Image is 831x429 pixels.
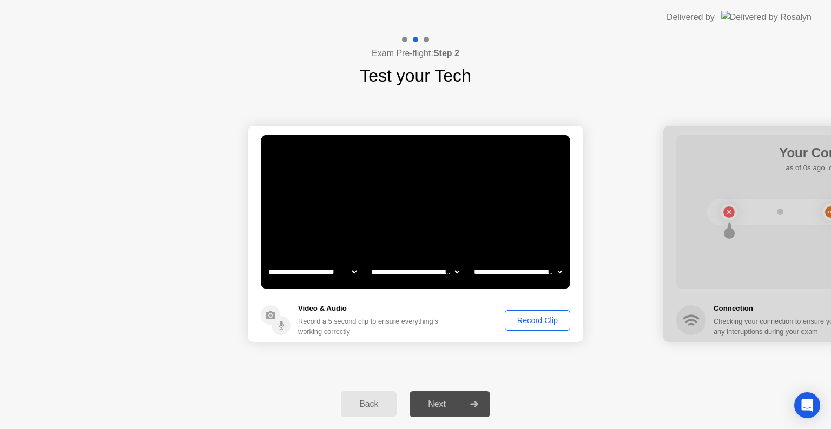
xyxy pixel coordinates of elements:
[372,47,459,60] h4: Exam Pre-flight:
[509,316,566,325] div: Record Clip
[413,399,461,409] div: Next
[794,392,820,418] div: Open Intercom Messenger
[298,303,443,314] h5: Video & Audio
[344,399,393,409] div: Back
[667,11,715,24] div: Delivered by
[410,391,490,417] button: Next
[369,261,461,283] select: Available speakers
[298,316,443,337] div: Record a 5 second clip to ensure everything’s working correctly
[433,49,459,58] b: Step 2
[472,261,564,283] select: Available microphones
[266,261,359,283] select: Available cameras
[721,11,812,23] img: Delivered by Rosalyn
[505,310,570,331] button: Record Clip
[360,63,471,89] h1: Test your Tech
[341,391,397,417] button: Back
